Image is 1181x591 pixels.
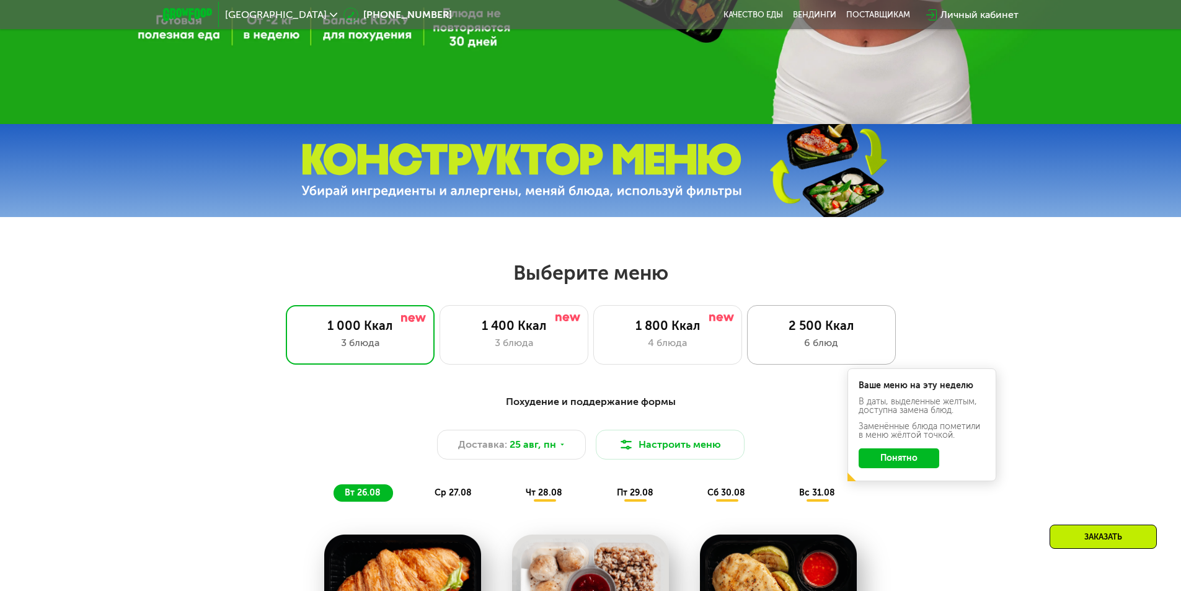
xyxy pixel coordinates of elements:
[859,398,985,415] div: В даты, выделенные желтым, доступна замена блюд.
[453,335,575,350] div: 3 блюда
[1050,525,1157,549] div: Заказать
[345,487,381,498] span: вт 26.08
[799,487,835,498] span: вс 31.08
[859,381,985,390] div: Ваше меню на эту неделю
[859,422,985,440] div: Заменённые блюда пометили в меню жёлтой точкой.
[596,430,745,460] button: Настроить меню
[859,448,939,468] button: Понятно
[617,487,653,498] span: пт 29.08
[940,7,1019,22] div: Личный кабинет
[846,10,910,20] div: поставщикам
[606,318,729,333] div: 1 800 Ккал
[707,487,745,498] span: сб 30.08
[760,318,883,333] div: 2 500 Ккал
[760,335,883,350] div: 6 блюд
[606,335,729,350] div: 4 блюда
[343,7,452,22] a: [PHONE_NUMBER]
[299,318,422,333] div: 1 000 Ккал
[435,487,472,498] span: ср 27.08
[510,437,556,452] span: 25 авг, пн
[225,10,327,20] span: [GEOGRAPHIC_DATA]
[793,10,836,20] a: Вендинги
[723,10,783,20] a: Качество еды
[458,437,507,452] span: Доставка:
[526,487,562,498] span: чт 28.08
[453,318,575,333] div: 1 400 Ккал
[224,394,958,410] div: Похудение и поддержание формы
[40,260,1141,285] h2: Выберите меню
[299,335,422,350] div: 3 блюда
